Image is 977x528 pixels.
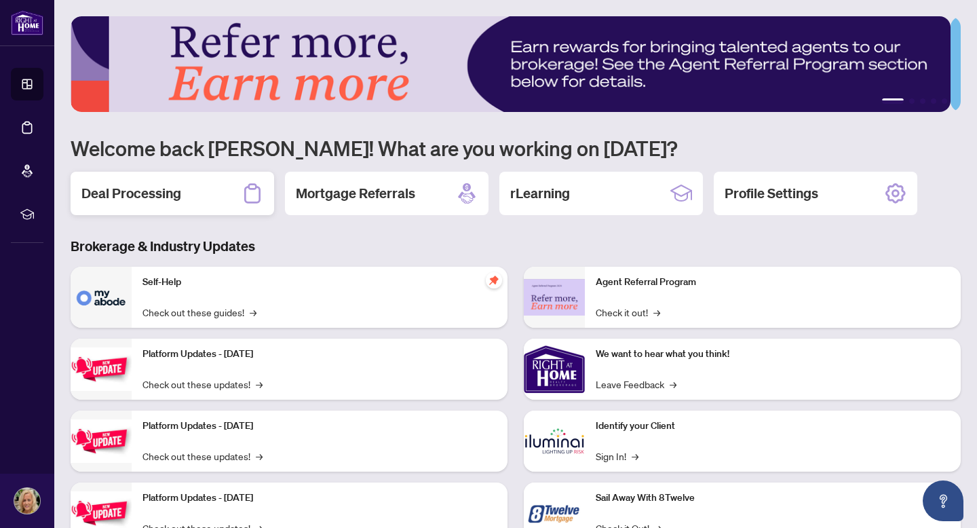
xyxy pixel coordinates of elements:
[596,347,950,362] p: We want to hear what you think!
[142,377,263,392] a: Check out these updates!→
[596,419,950,434] p: Identify your Client
[142,491,497,506] p: Platform Updates - [DATE]
[923,480,963,521] button: Open asap
[909,98,915,104] button: 2
[596,305,660,320] a: Check it out!→
[71,16,951,112] img: Slide 0
[920,98,925,104] button: 3
[524,279,585,316] img: Agent Referral Program
[725,184,818,203] h2: Profile Settings
[71,135,961,161] h1: Welcome back [PERSON_NAME]! What are you working on [DATE]?
[14,488,40,514] img: Profile Icon
[11,10,43,35] img: logo
[142,275,497,290] p: Self-Help
[71,347,132,390] img: Platform Updates - July 21, 2025
[142,347,497,362] p: Platform Updates - [DATE]
[596,491,950,506] p: Sail Away With 8Twelve
[596,449,638,464] a: Sign In!→
[524,411,585,472] img: Identify your Client
[296,184,415,203] h2: Mortgage Referrals
[142,449,263,464] a: Check out these updates!→
[510,184,570,203] h2: rLearning
[142,305,256,320] a: Check out these guides!→
[596,275,950,290] p: Agent Referral Program
[71,237,961,256] h3: Brokerage & Industry Updates
[71,267,132,328] img: Self-Help
[250,305,256,320] span: →
[256,449,263,464] span: →
[71,419,132,462] img: Platform Updates - July 8, 2025
[882,98,904,104] button: 1
[670,377,676,392] span: →
[81,184,181,203] h2: Deal Processing
[653,305,660,320] span: →
[486,272,502,288] span: pushpin
[931,98,936,104] button: 4
[256,377,263,392] span: →
[596,377,676,392] a: Leave Feedback→
[632,449,638,464] span: →
[524,339,585,400] img: We want to hear what you think!
[142,419,497,434] p: Platform Updates - [DATE]
[942,98,947,104] button: 5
